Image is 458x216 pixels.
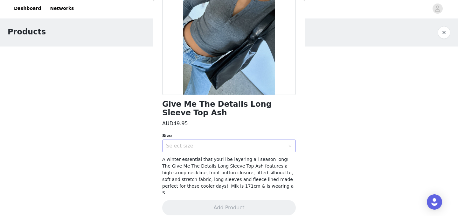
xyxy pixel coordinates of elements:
a: Dashboard [10,1,45,16]
i: icon: down [288,144,292,148]
a: Networks [46,1,78,16]
span: A winter essential that you'll be layering all season long! The Give Me The Details Long Sleeve T... [162,157,294,195]
div: Open Intercom Messenger [427,194,442,210]
div: Size [162,133,296,139]
div: Select size [166,143,285,149]
div: avatar [434,4,441,14]
h1: Products [8,26,46,38]
h1: Give Me The Details Long Sleeve Top Ash [162,100,296,117]
button: Add Product [162,200,296,215]
h3: AUD49.95 [162,120,188,127]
